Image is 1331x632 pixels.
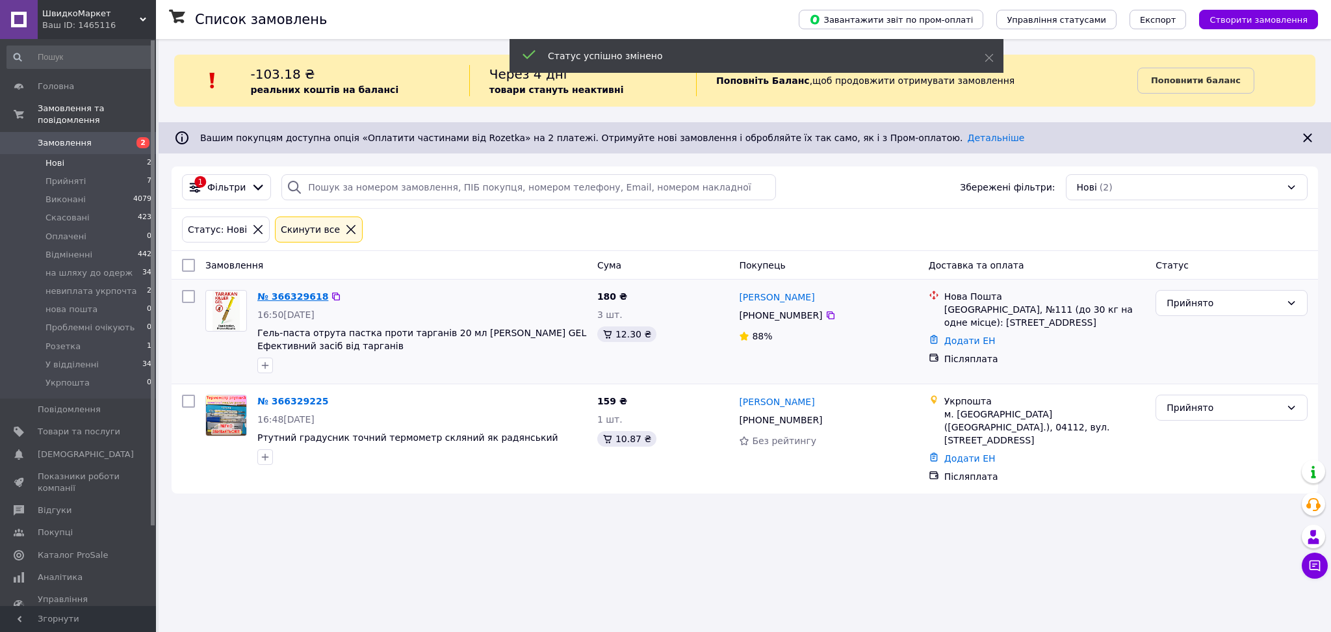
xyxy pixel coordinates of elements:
a: Гель-паста отрута пастка проти тарганів 20 мл [PERSON_NAME] GEL Ефективний засіб від тарганів [257,328,586,351]
img: :exclamation: [203,71,222,90]
span: Повідомлення [38,404,101,415]
a: Додати ЕН [944,336,996,346]
button: Експорт [1130,10,1187,29]
span: 423 [138,212,151,224]
span: Показники роботи компанії [38,471,120,494]
a: Фото товару [205,395,247,436]
a: [PERSON_NAME] [739,395,814,408]
a: № 366329225 [257,396,328,406]
span: (2) [1100,182,1113,192]
span: Фільтри [207,181,246,194]
b: товари стануть неактивні [489,85,624,95]
span: Створити замовлення [1209,15,1308,25]
span: 88% [752,331,772,341]
div: Нова Пошта [944,290,1146,303]
span: Покупці [38,527,73,538]
a: Детальніше [968,133,1025,143]
div: [PHONE_NUMBER] [736,306,825,324]
span: Вашим покупцям доступна опція «Оплатити частинами від Rozetka» на 2 платежі. Отримуйте нові замов... [200,133,1024,143]
a: Фото товару [205,290,247,332]
span: 34 [142,359,151,371]
div: Післяплата [944,352,1146,365]
span: 4079 [133,194,151,205]
b: Поповнити баланс [1151,75,1241,85]
span: Оплачені [45,231,86,243]
span: Через 4 дні [489,66,567,82]
button: Управління статусами [996,10,1117,29]
span: Збережені фільтри: [960,181,1055,194]
input: Пошук за номером замовлення, ПІБ покупця, номером телефону, Email, номером накладної [281,174,776,200]
span: 2 [136,137,149,148]
span: нова пошта [45,304,97,315]
b: реальних коштів на балансі [250,85,398,95]
span: 0 [147,304,151,315]
h1: Список замовлень [195,12,327,27]
div: [PHONE_NUMBER] [736,411,825,429]
span: Замовлення [38,137,92,149]
span: на шляху до одерж [45,267,133,279]
b: Поповніть Баланс [716,75,810,86]
span: Аналітика [38,572,83,583]
span: Каталог ProSale [38,549,108,561]
span: [DEMOGRAPHIC_DATA] [38,449,134,460]
span: 16:48[DATE] [257,414,315,425]
span: Розетка [45,341,81,352]
span: Товари та послуги [38,426,120,438]
span: Статус [1156,260,1189,270]
span: ШвидкоМаркет [42,8,140,20]
span: Завантажити звіт по пром-оплаті [809,14,973,25]
div: , щоб продовжити отримувати замовлення [696,65,1137,96]
div: Cкинути все [278,222,342,237]
span: Відміненні [45,249,92,261]
div: Укрпошта [944,395,1146,408]
img: Фото товару [206,395,246,436]
div: Ваш ID: 1465116 [42,20,156,31]
input: Пошук [6,46,153,69]
div: м. [GEOGRAPHIC_DATA] ([GEOGRAPHIC_DATA].), 04112, вул. [STREET_ADDRESS] [944,408,1146,447]
a: Додати ЕН [944,453,996,464]
span: -103.18 ₴ [250,66,315,82]
div: 10.87 ₴ [597,431,656,447]
span: Покупець [739,260,785,270]
a: Ртутний градусник точний термометр скляний як радянський [257,432,558,443]
span: невиплата укрпочта [45,285,137,297]
span: 7 [147,176,151,187]
span: 16:50[DATE] [257,309,315,320]
span: 0 [147,231,151,243]
span: 159 ₴ [597,396,627,406]
span: Відгуки [38,505,71,516]
div: Післяплата [944,470,1146,483]
a: № 366329618 [257,291,328,302]
span: Cума [597,260,621,270]
span: Замовлення [205,260,263,270]
span: Виконані [45,194,86,205]
span: 180 ₴ [597,291,627,302]
a: Поповнити баланс [1137,68,1254,94]
div: Прийнято [1167,401,1281,415]
span: Управління сайтом [38,594,120,617]
span: Замовлення та повідомлення [38,103,156,126]
a: [PERSON_NAME] [739,291,814,304]
span: Управління статусами [1007,15,1106,25]
span: Нові [45,157,64,169]
div: Статус успішно змінено [548,49,952,62]
span: Головна [38,81,74,92]
span: 0 [147,377,151,389]
span: Скасовані [45,212,90,224]
span: Прийняті [45,176,86,187]
span: Укрпошта [45,377,90,389]
span: Нові [1077,181,1097,194]
div: Прийнято [1167,296,1281,310]
span: 2 [147,285,151,297]
span: Проблемні очікують [45,322,135,334]
span: 0 [147,322,151,334]
span: Доставка та оплата [929,260,1024,270]
span: 3 шт. [597,309,623,320]
span: 442 [138,249,151,261]
span: У відділенні [45,359,99,371]
button: Чат з покупцем [1302,553,1328,579]
span: 1 шт. [597,414,623,425]
span: 1 [147,341,151,352]
div: 12.30 ₴ [597,326,656,342]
